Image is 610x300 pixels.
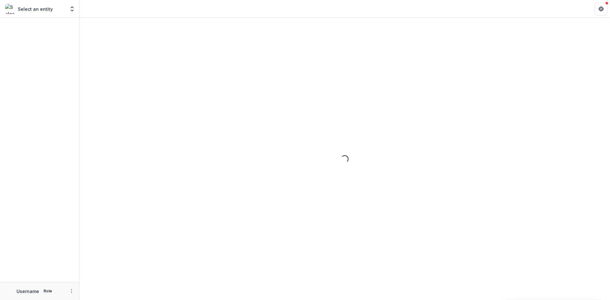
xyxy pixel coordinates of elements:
p: Username [17,288,39,295]
img: Select an entity [5,4,15,14]
p: Select an entity [18,6,53,12]
p: Role [42,288,54,294]
button: Get Help [595,3,607,15]
button: More [68,287,75,295]
button: Open entity switcher [68,3,77,15]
